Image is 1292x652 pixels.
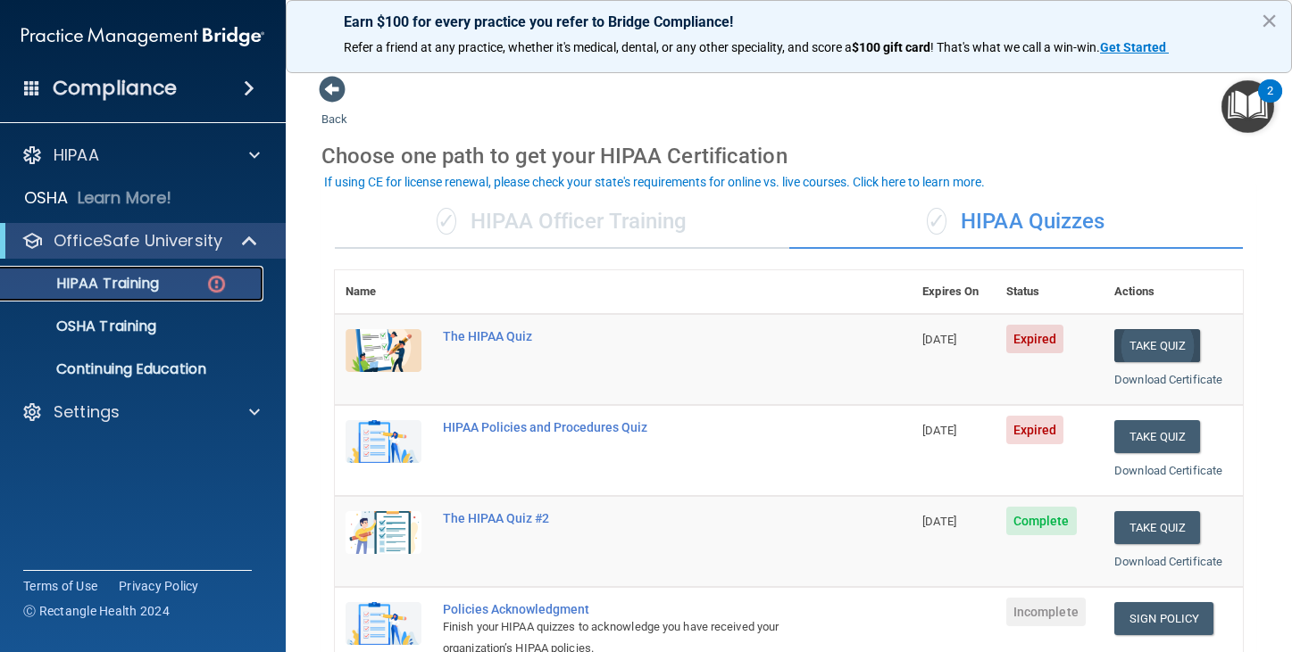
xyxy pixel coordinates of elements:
[321,173,988,191] button: If using CE for license renewal, please check your state's requirements for online vs. live cours...
[21,19,264,54] img: PMB logo
[12,318,156,335] p: OSHA Training
[12,360,255,378] p: Continuing Education
[21,401,260,423] a: Settings
[1006,416,1064,444] span: Expired
[1104,270,1243,314] th: Actions
[1221,80,1274,133] button: Open Resource Center, 2 new notifications
[930,40,1100,54] span: ! That's what we call a win-win.
[12,275,159,293] p: HIPAA Training
[927,208,946,235] span: ✓
[321,130,1256,182] div: Choose one path to get your HIPAA Certification
[443,602,822,616] div: Policies Acknowledgment
[922,424,956,437] span: [DATE]
[443,329,822,343] div: The HIPAA Quiz
[324,176,985,188] div: If using CE for license renewal, please check your state's requirements for online vs. live cours...
[443,511,822,525] div: The HIPAA Quiz #2
[1114,329,1200,362] button: Take Quiz
[1114,602,1213,635] a: Sign Policy
[922,333,956,346] span: [DATE]
[1006,598,1086,626] span: Incomplete
[1100,40,1169,54] a: Get Started
[1267,91,1273,114] div: 2
[21,144,260,166] a: HIPAA
[437,208,456,235] span: ✓
[344,13,1234,30] p: Earn $100 for every practice you refer to Bridge Compliance!
[1114,555,1222,568] a: Download Certificate
[922,515,956,528] span: [DATE]
[912,270,995,314] th: Expires On
[1261,6,1278,35] button: Close
[54,230,222,252] p: OfficeSafe University
[1006,507,1077,535] span: Complete
[54,401,120,423] p: Settings
[119,577,199,595] a: Privacy Policy
[21,230,259,252] a: OfficeSafe University
[852,40,930,54] strong: $100 gift card
[443,420,822,434] div: HIPAA Policies and Procedures Quiz
[335,195,789,249] div: HIPAA Officer Training
[1114,373,1222,386] a: Download Certificate
[1114,420,1200,453] button: Take Quiz
[789,195,1244,249] div: HIPAA Quizzes
[24,187,69,209] p: OSHA
[1114,511,1200,544] button: Take Quiz
[344,40,852,54] span: Refer a friend at any practice, whether it's medical, dental, or any other speciality, and score a
[53,76,177,101] h4: Compliance
[23,577,97,595] a: Terms of Use
[205,273,228,295] img: danger-circle.6113f641.png
[23,602,170,620] span: Ⓒ Rectangle Health 2024
[321,91,347,126] a: Back
[78,187,172,209] p: Learn More!
[1006,325,1064,353] span: Expired
[54,144,99,166] p: HIPAA
[1100,40,1166,54] strong: Get Started
[1114,464,1222,477] a: Download Certificate
[996,270,1104,314] th: Status
[335,270,432,314] th: Name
